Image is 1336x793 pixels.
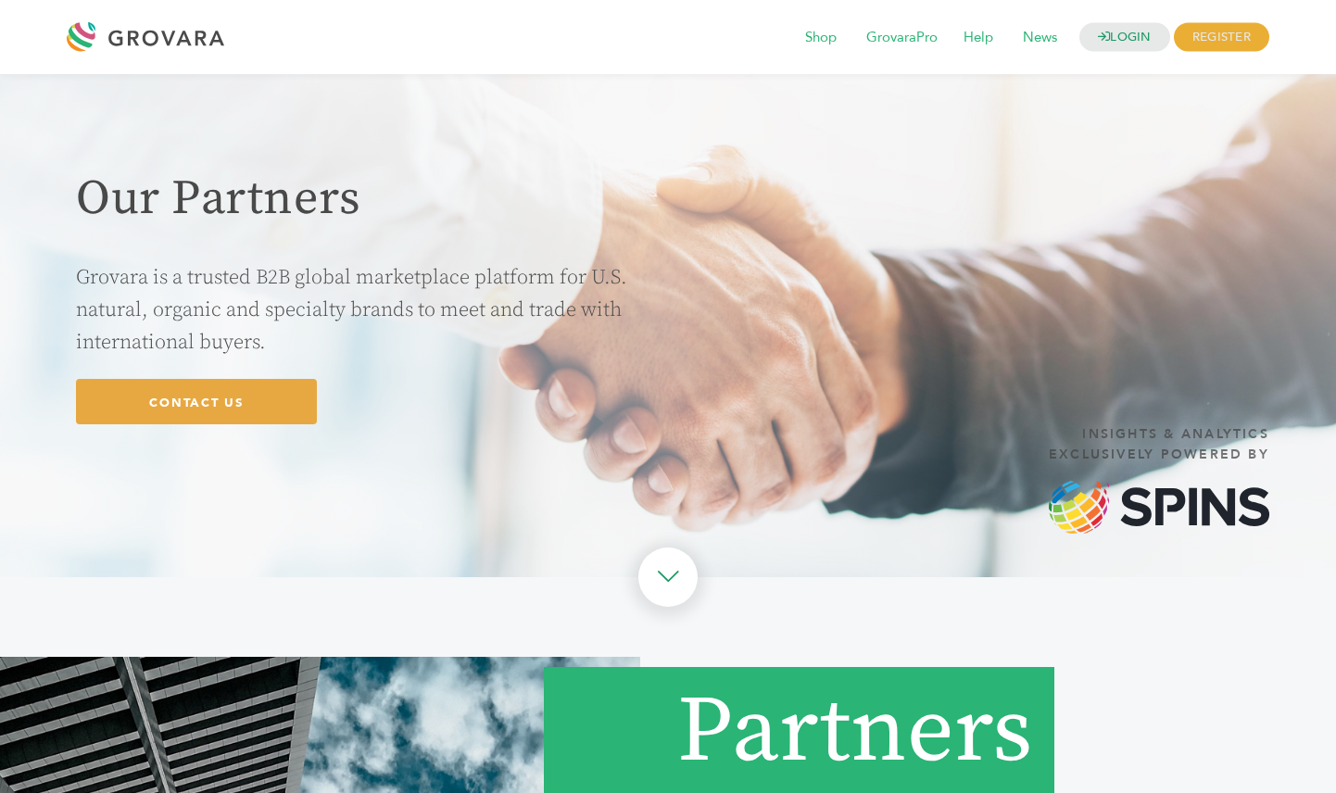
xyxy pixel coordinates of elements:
h1: Our Partners [76,170,659,228]
a: News [1010,28,1070,48]
span: Exclusively Powered By [1049,445,1269,465]
span: News [1010,20,1070,56]
span: REGISTER [1174,23,1269,52]
span: Contact Us [149,395,244,411]
p: Grovara is a trusted B2B global marketplace platform for U.S. natural, organic and specialty bran... [76,260,659,359]
img: Spins LLC. [1049,480,1269,533]
a: LOGIN [1079,23,1170,52]
span: Help [951,20,1006,56]
a: Contact Us [76,379,317,424]
a: GrovaraPro [853,28,951,48]
a: Shop [792,28,850,48]
a: Help [951,28,1006,48]
span: Insights & Analytics [1049,424,1269,445]
span: Partners [677,674,1032,791]
span: GrovaraPro [853,20,951,56]
span: Shop [792,20,850,56]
